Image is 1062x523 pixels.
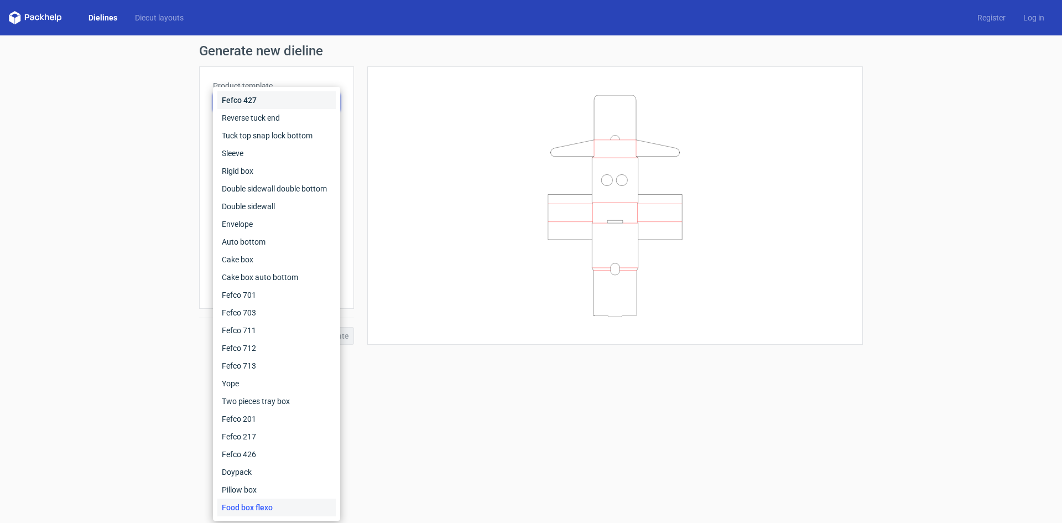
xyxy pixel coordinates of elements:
div: Pillow box [217,481,336,499]
div: Rigid box [217,162,336,180]
div: Envelope [217,215,336,233]
div: Fefco 711 [217,322,336,339]
div: Fefco 712 [217,339,336,357]
div: Yope [217,375,336,392]
a: Register [969,12,1014,23]
div: Cake box auto bottom [217,268,336,286]
div: Fefco 713 [217,357,336,375]
div: Reverse tuck end [217,109,336,127]
div: Tuck top snap lock bottom [217,127,336,144]
div: Two pieces tray box [217,392,336,410]
div: Double sidewall double bottom [217,180,336,198]
div: Auto bottom [217,233,336,251]
div: Fefco 217 [217,428,336,446]
div: Fefco 201 [217,410,336,428]
div: Fefco 426 [217,446,336,463]
a: Diecut layouts [126,12,192,23]
label: Product template [213,80,340,91]
div: Food box flexo [217,499,336,516]
div: Cake box [217,251,336,268]
h1: Generate new dieline [199,44,863,58]
div: Doypack [217,463,336,481]
div: Fefco 703 [217,304,336,322]
a: Log in [1014,12,1053,23]
div: Fefco 427 [217,91,336,109]
div: Sleeve [217,144,336,162]
a: Dielines [80,12,126,23]
div: Double sidewall [217,198,336,215]
div: Fefco 701 [217,286,336,304]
